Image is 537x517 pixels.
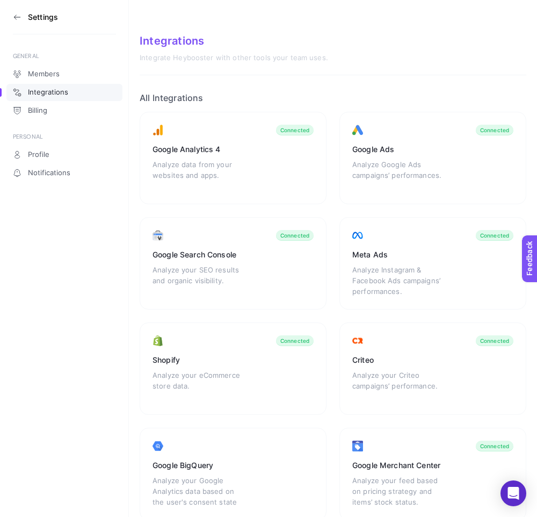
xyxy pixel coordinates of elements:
[352,475,447,507] div: Analyze your feed based on pricing strategy and items’ stock status.
[153,144,314,155] div: Google Analytics 4
[352,144,513,155] div: Google Ads
[28,13,58,21] h3: Settings
[352,370,447,402] div: Analyze your Criteo campaigns’ performance.
[28,70,60,78] span: Members
[352,159,447,191] div: Analyze Google Ads campaigns’ performances.
[13,52,116,60] div: GENERAL
[280,127,309,133] div: Connected
[153,475,247,507] div: Analyze your Google Analytics data based on the user's consent state
[140,34,526,47] div: Integrations
[352,460,513,471] div: Google Merchant Center
[28,150,49,159] span: Profile
[480,127,509,133] div: Connected
[153,355,314,365] div: Shopify
[6,66,122,83] a: Members
[153,264,247,297] div: Analyze your SEO results and organic visibility.
[500,480,526,506] div: Open Intercom Messenger
[352,355,513,365] div: Criteo
[153,159,247,191] div: Analyze data from your websites and apps.
[6,102,122,119] a: Billing
[28,169,70,177] span: Notifications
[13,132,116,141] div: PERSONAL
[280,338,309,344] div: Connected
[153,249,314,260] div: Google Search Console
[28,106,47,115] span: Billing
[6,84,122,101] a: Integrations
[352,264,447,297] div: Analyze Instagram & Facebook Ads campaigns’ performances.
[6,3,41,12] span: Feedback
[480,232,509,239] div: Connected
[480,338,509,344] div: Connected
[28,88,68,97] span: Integrations
[140,54,526,62] div: Integrate Heybooster with other tools your team uses.
[6,146,122,163] a: Profile
[280,232,309,239] div: Connected
[480,443,509,449] div: Connected
[153,460,314,471] div: Google BigQuery
[6,164,122,182] a: Notifications
[352,249,513,260] div: Meta Ads
[153,370,247,402] div: Analyze your eCommerce store data.
[140,92,526,103] h2: All Integrations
